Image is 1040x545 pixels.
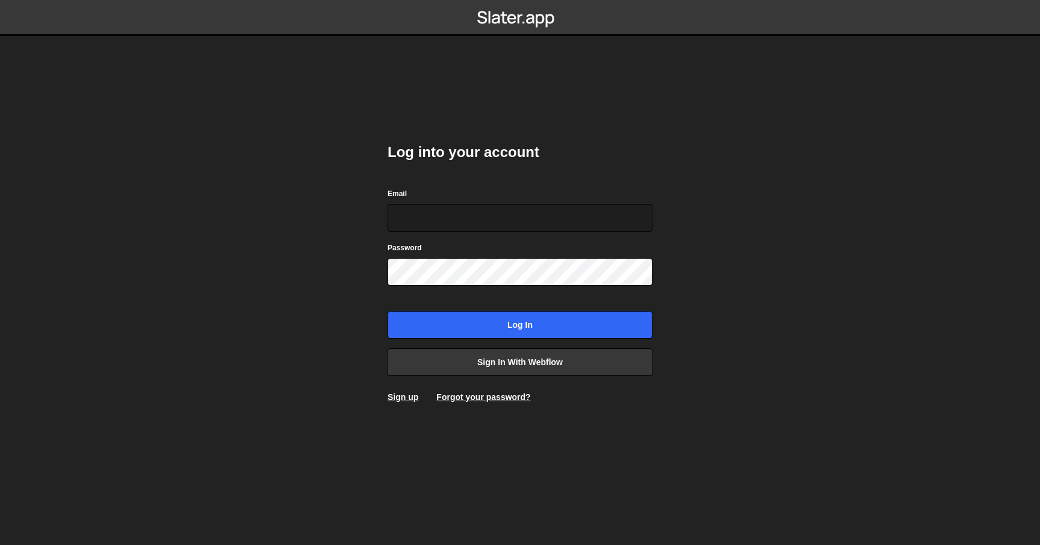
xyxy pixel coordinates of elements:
[388,143,652,162] h2: Log into your account
[388,242,422,254] label: Password
[436,392,530,402] a: Forgot your password?
[388,188,407,200] label: Email
[388,392,418,402] a: Sign up
[388,348,652,376] a: Sign in with Webflow
[388,311,652,339] input: Log in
